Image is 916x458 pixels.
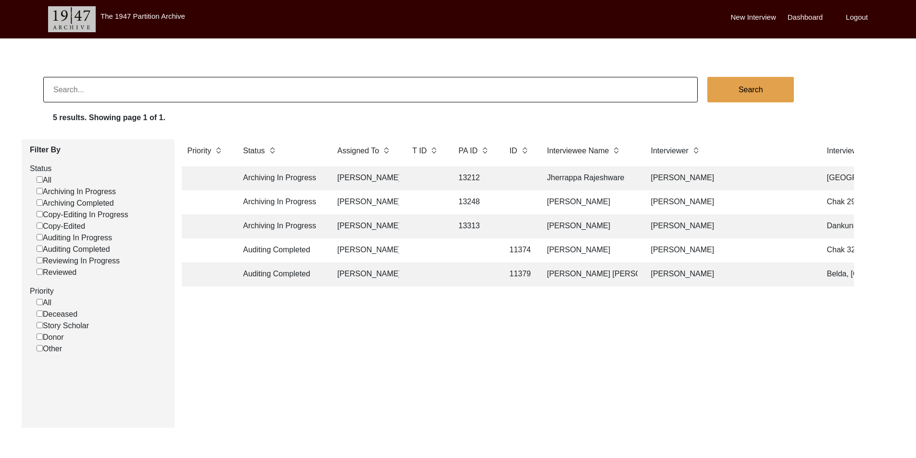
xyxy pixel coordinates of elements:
[37,223,43,229] input: Copy-Edited
[645,238,814,262] td: [PERSON_NAME]
[238,214,324,238] td: Archiving In Progress
[37,234,43,240] input: Auditing In Progress
[30,144,167,156] label: Filter By
[37,198,114,209] label: Archiving Completed
[332,166,399,190] td: [PERSON_NAME]
[37,221,85,232] label: Copy-Edited
[100,12,185,20] label: The 1947 Partition Archive
[430,145,437,156] img: sort-button.png
[37,309,77,320] label: Deceased
[707,77,794,102] button: Search
[413,145,427,157] label: T ID
[37,269,43,275] input: Reviewed
[613,145,619,156] img: sort-button.png
[37,322,43,328] input: Story Scholar
[37,199,43,206] input: Archiving Completed
[332,262,399,286] td: [PERSON_NAME]
[37,257,43,263] input: Reviewing In Progress
[30,285,167,297] label: Priority
[37,211,43,217] input: Copy-Editing In Progress
[37,176,43,183] input: All
[332,190,399,214] td: [PERSON_NAME]
[43,77,698,102] input: Search...
[521,145,528,156] img: sort-button.png
[459,145,478,157] label: PA ID
[188,145,212,157] label: Priority
[30,163,167,174] label: Status
[338,145,379,157] label: Assigned To
[37,244,110,255] label: Auditing Completed
[53,112,165,124] label: 5 results. Showing page 1 of 1.
[453,214,496,238] td: 13313
[504,262,534,286] td: 11379
[692,145,699,156] img: sort-button.png
[37,255,120,267] label: Reviewing In Progress
[645,214,814,238] td: [PERSON_NAME]
[37,246,43,252] input: Auditing Completed
[332,238,399,262] td: [PERSON_NAME]
[541,214,638,238] td: [PERSON_NAME]
[269,145,276,156] img: sort-button.png
[37,297,51,309] label: All
[547,145,609,157] label: Interviewee Name
[37,267,76,278] label: Reviewed
[48,6,96,32] img: header-logo.png
[238,262,324,286] td: Auditing Completed
[37,345,43,351] input: Other
[37,310,43,317] input: Deceased
[788,12,823,23] label: Dashboard
[510,145,517,157] label: ID
[238,190,324,214] td: Archiving In Progress
[37,209,128,221] label: Copy-Editing In Progress
[453,166,496,190] td: 13212
[541,238,638,262] td: [PERSON_NAME]
[37,332,64,343] label: Donor
[453,190,496,214] td: 13248
[504,238,534,262] td: 11374
[731,12,776,23] label: New Interview
[846,12,868,23] label: Logout
[383,145,389,156] img: sort-button.png
[37,232,112,244] label: Auditing In Progress
[238,238,324,262] td: Auditing Completed
[243,145,265,157] label: Status
[645,262,814,286] td: [PERSON_NAME]
[37,334,43,340] input: Donor
[37,343,62,355] label: Other
[37,174,51,186] label: All
[645,190,814,214] td: [PERSON_NAME]
[37,320,89,332] label: Story Scholar
[37,299,43,305] input: All
[541,190,638,214] td: [PERSON_NAME]
[541,166,638,190] td: Jherrappa Rajeshware
[238,166,324,190] td: Archiving In Progress
[481,145,488,156] img: sort-button.png
[37,188,43,194] input: Archiving In Progress
[215,145,222,156] img: sort-button.png
[541,262,638,286] td: [PERSON_NAME] [PERSON_NAME]
[651,145,689,157] label: Interviewer
[645,166,814,190] td: [PERSON_NAME]
[332,214,399,238] td: [PERSON_NAME]
[37,186,116,198] label: Archiving In Progress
